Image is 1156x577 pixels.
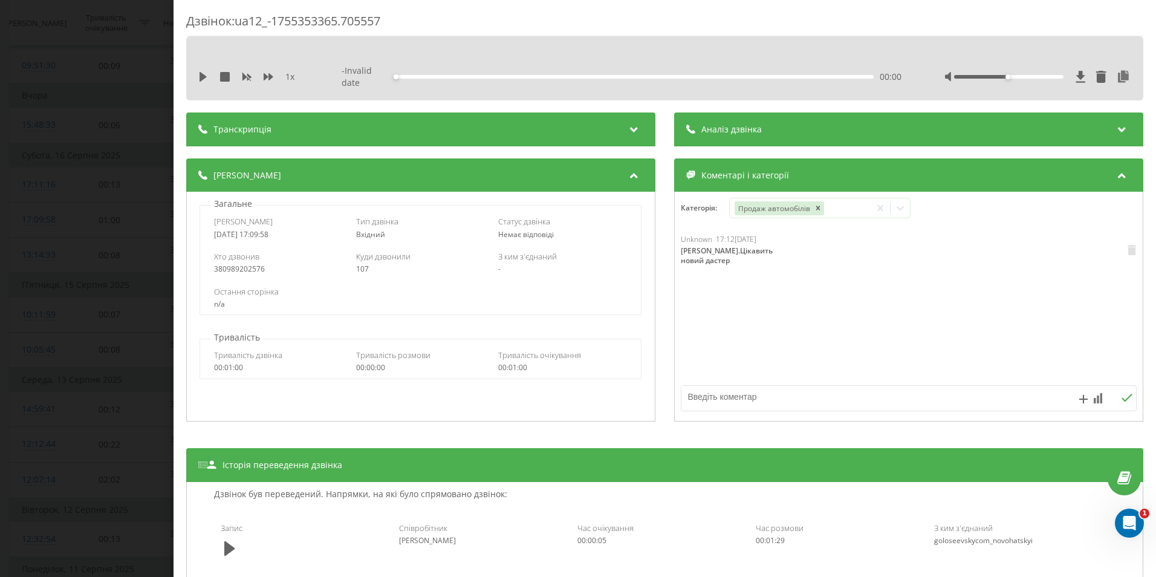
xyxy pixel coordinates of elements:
[186,13,1143,36] div: Дзвінок : ua12_-1755353365.705557
[498,229,554,240] span: Немає відповіді
[356,216,398,227] span: Тип дзвінка
[356,350,430,360] span: Тривалість розмови
[1140,509,1149,518] span: 1
[1005,74,1010,79] div: Accessibility label
[285,71,294,83] span: 1 x
[356,229,385,240] span: Вхідний
[214,216,273,227] span: [PERSON_NAME]
[342,65,396,88] span: - Invalid date
[681,246,795,265] div: [PERSON_NAME].Цікавить новий дастер
[213,123,271,135] span: Транскрипція
[681,234,712,244] span: Unknown
[356,363,485,372] div: 00:00:00
[577,536,752,545] div: 00:00:05
[214,350,282,360] span: Тривалість дзвінка
[214,286,279,297] span: Остання сторінка
[214,363,343,372] div: 00:01:00
[1115,509,1144,538] iframe: Intercom live chat
[214,265,343,273] div: 380989202576
[214,300,627,308] div: n/a
[498,363,628,372] div: 00:01:00
[211,331,263,344] p: Тривалість
[934,536,1109,545] div: goloseevskycom_novohatskyi
[498,265,628,273] div: -
[498,350,581,360] span: Тривалість очікування
[681,204,729,212] h4: Категорія :
[211,198,255,210] p: Загальне
[214,251,259,262] span: Хто дзвонив
[498,216,550,227] span: Статус дзвінка
[756,523,804,533] span: Час розмови
[498,251,557,262] span: З ким з'єднаний
[934,523,993,533] span: З ким з'єднаний
[356,251,411,262] span: Куди дзвонили
[356,265,485,273] div: 107
[577,523,634,533] span: Час очікування
[756,536,930,545] div: 00:01:29
[880,71,901,83] span: 00:00
[735,201,812,215] div: Продаж автомобілів
[716,235,756,244] div: 17:12[DATE]
[213,169,281,181] span: [PERSON_NAME]
[221,523,242,533] span: Запис
[399,523,447,533] span: Співробітник
[701,123,762,135] span: Аналіз дзвінка
[701,169,789,181] span: Коментарі і категорії
[812,201,824,215] div: Remove Продаж автомобілів
[393,74,398,79] div: Accessibility label
[222,459,342,471] span: Історія переведення дзвінка
[214,230,343,239] div: [DATE] 17:09:58
[399,536,574,545] div: [PERSON_NAME]
[211,488,510,500] p: Дзвінок був переведений. Напрямки, на які було спрямовано дзвінок:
